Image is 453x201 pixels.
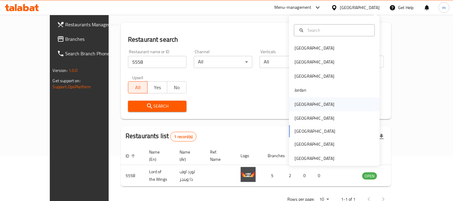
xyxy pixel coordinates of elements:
input: Search for restaurant name or ID.. [128,56,187,68]
th: Open [284,147,298,165]
span: Name (Ar) [180,148,198,163]
div: [GEOGRAPHIC_DATA] [295,155,334,162]
span: Search [133,102,182,110]
span: Ref. Name [210,148,228,163]
span: No [170,83,184,92]
th: Logo [236,147,263,165]
span: 1.0.0 [69,66,78,74]
th: Action [389,147,410,165]
span: Get support on: [53,77,81,85]
a: Search Branch Phone [52,46,126,61]
span: All [131,83,145,92]
h2: Restaurants list [126,131,196,141]
div: [GEOGRAPHIC_DATA] [295,141,334,148]
div: [GEOGRAPHIC_DATA] [295,101,334,108]
div: [GEOGRAPHIC_DATA] [295,115,334,122]
td: 5 [263,165,284,186]
div: Menu-management [274,4,311,11]
button: Search [128,101,187,112]
span: m [442,4,446,11]
a: Support.OpsPlatform [53,83,91,91]
label: Upsell [132,75,143,79]
td: 0 [313,165,327,186]
span: Branches [65,35,121,43]
div: [GEOGRAPHIC_DATA] [295,73,334,79]
div: Export file [374,129,389,144]
td: Lord of the Wings [144,165,175,186]
td: لورد اوف ذا وينجز [175,165,205,186]
div: All [260,56,318,68]
h2: Restaurant search [128,35,384,44]
a: Branches [52,32,126,46]
th: Branches [263,147,284,165]
div: [GEOGRAPHIC_DATA] [295,45,334,51]
button: Yes [147,81,167,93]
span: ID [126,152,137,160]
td: 2 [284,165,298,186]
div: [GEOGRAPHIC_DATA] [340,4,380,11]
span: Yes [150,83,164,92]
table: enhanced table [121,147,410,186]
span: Search Branch Phone [65,50,121,57]
span: 1 record(s) [171,134,196,140]
span: OPEN [362,173,377,180]
div: [GEOGRAPHIC_DATA] [295,59,334,66]
span: Restaurants Management [65,21,121,28]
span: Name (En) [149,148,167,163]
button: All [128,81,148,93]
div: All [194,56,252,68]
td: 0 [298,165,313,186]
a: Restaurants Management [52,17,126,32]
img: Lord of the Wings [241,167,256,182]
input: Search [305,27,371,34]
div: Jordan [295,87,306,93]
button: No [167,81,187,93]
span: Version: [53,66,68,74]
td: 5558 [121,165,144,186]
